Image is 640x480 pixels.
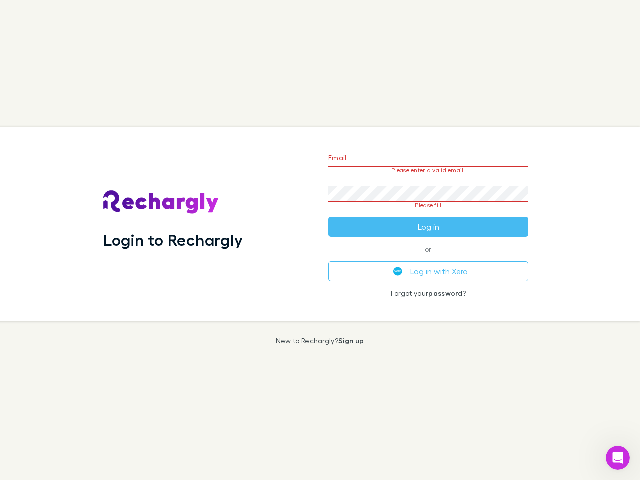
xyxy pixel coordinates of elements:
[328,261,528,281] button: Log in with Xero
[328,217,528,237] button: Log in
[328,202,528,209] p: Please fill
[606,446,630,470] iframe: Intercom live chat
[328,289,528,297] p: Forgot your ?
[103,190,219,214] img: Rechargly's Logo
[276,337,364,345] p: New to Rechargly?
[103,230,243,249] h1: Login to Rechargly
[393,267,402,276] img: Xero's logo
[328,167,528,174] p: Please enter a valid email.
[428,289,462,297] a: password
[338,336,364,345] a: Sign up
